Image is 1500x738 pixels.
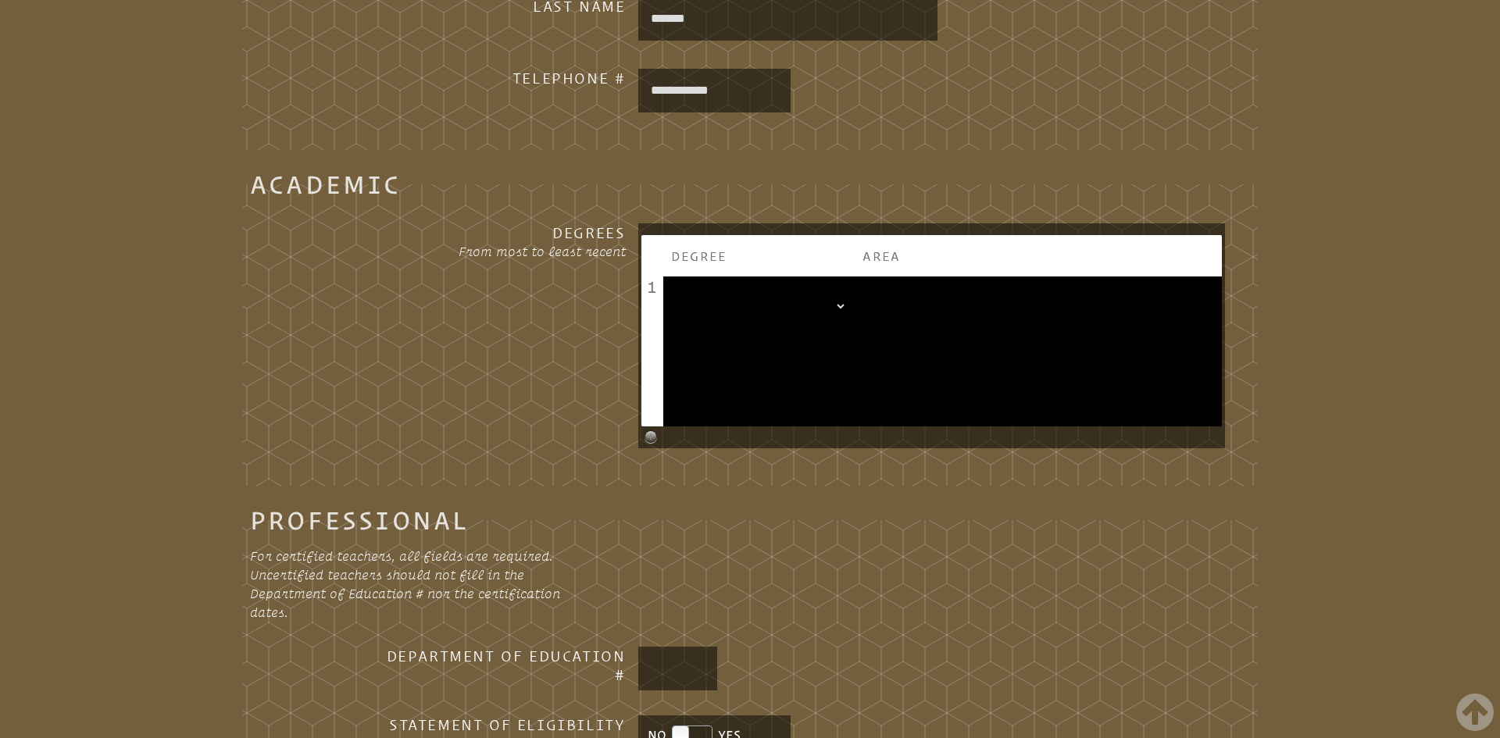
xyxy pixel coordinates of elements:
legend: Professional [250,511,469,529]
a: Add Row [643,429,1222,444]
select: persons_degrees[row_new_0][col_id_87] [671,289,847,323]
p: From most to least recent [376,242,626,261]
legend: Academic [250,175,402,194]
p: For certified teachers, all fields are required. Uncertified teachers should not fill in the Depa... [250,547,568,622]
h3: Department of Education # [376,647,626,684]
th: Area [855,235,1222,276]
h3: Telephone # [376,69,626,87]
h3: Degrees [376,223,626,242]
span: 1 [647,278,659,296]
th: Degree [663,235,855,276]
